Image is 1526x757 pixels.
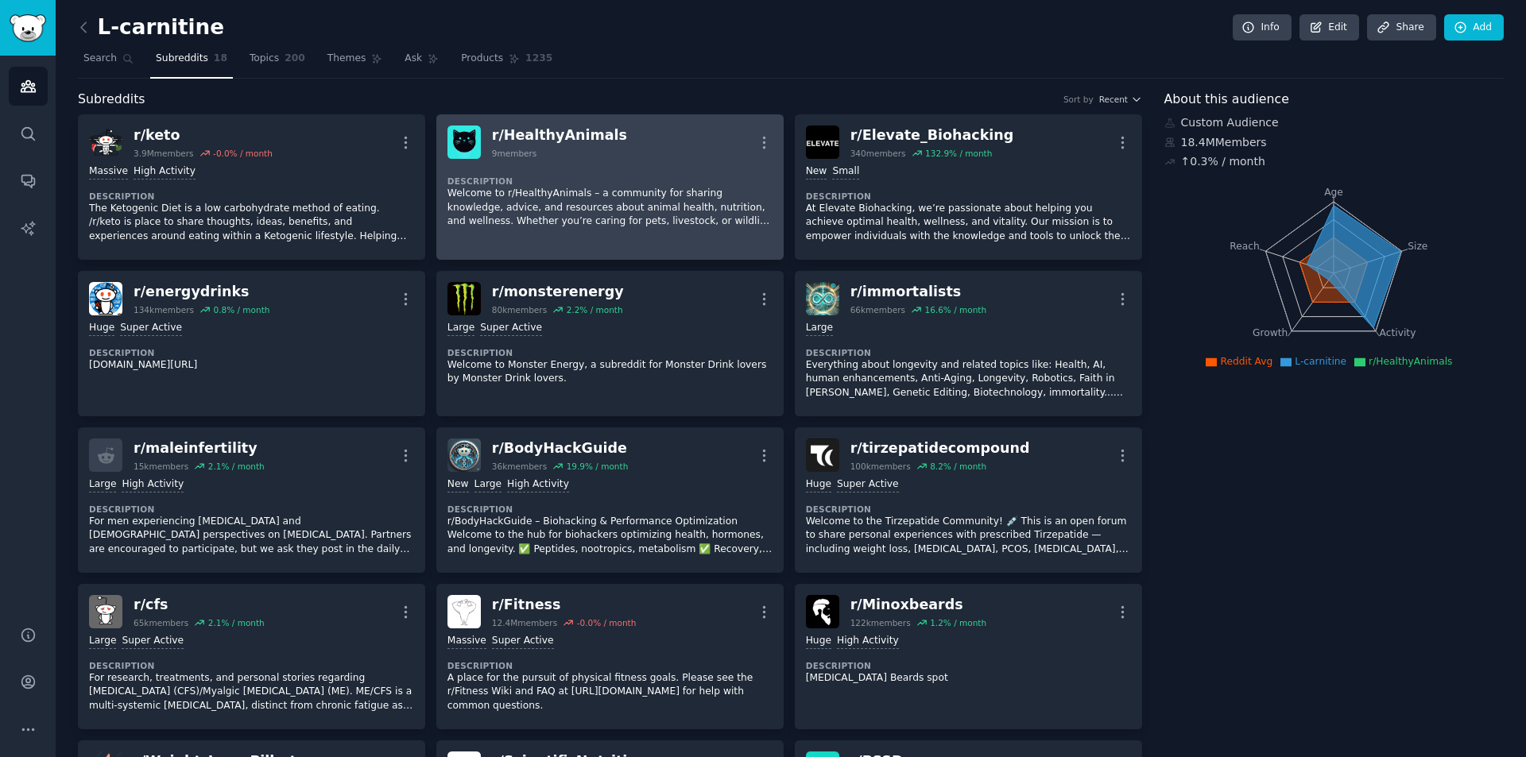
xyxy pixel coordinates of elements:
button: Recent [1099,94,1142,105]
img: cfs [89,595,122,628]
div: Huge [806,477,831,492]
div: Super Active [837,477,899,492]
span: Reddit Avg [1220,356,1272,367]
div: Large [89,477,116,492]
tspan: Reach [1230,240,1260,251]
div: 1.2 % / month [930,617,986,628]
div: 3.9M members [134,148,194,159]
a: monsterenergyr/monsterenergy80kmembers2.2% / monthLargeSuper ActiveDescriptionWelcome to Monster ... [436,271,784,416]
p: A place for the pursuit of physical fitness goals. Please see the r/Fitness Wiki and FAQ at [URL]... [447,671,773,713]
span: Topics [250,52,279,66]
img: GummySearch logo [10,14,46,42]
dt: Description [89,347,414,358]
a: r/maleinfertility15kmembers2.1% / monthLargeHigh ActivityDescriptionFor men experiencing [MEDICAL... [78,427,425,573]
a: cfsr/cfs65kmembers2.1% / monthLargeSuper ActiveDescriptionFor research, treatments, and personal ... [78,584,425,729]
span: Recent [1099,94,1128,105]
img: immortalists [806,282,839,315]
a: Elevate_Biohackingr/Elevate_Biohacking340members132.9% / monthNewSmallDescriptionAt Elevate Bioha... [795,114,1142,260]
img: Elevate_Biohacking [806,126,839,159]
a: Ask [399,46,444,79]
tspan: Size [1408,240,1427,251]
p: Welcome to r/HealthyAnimals – a community for sharing knowledge, advice, and resources about anim... [447,187,773,229]
p: [DOMAIN_NAME][URL] [89,358,414,373]
div: Sort by [1063,94,1094,105]
div: Super Active [122,634,184,649]
div: 36k members [492,461,547,472]
div: Large [89,634,116,649]
p: For research, treatments, and personal stories regarding [MEDICAL_DATA] (CFS)/Myalgic [MEDICAL_DA... [89,671,414,713]
dt: Description [806,660,1131,671]
img: tirzepatidecompound [806,438,839,472]
div: 122k members [850,617,911,628]
div: High Activity [122,477,184,492]
div: 18.4M Members [1164,134,1505,151]
span: r/HealthyAnimals [1369,356,1452,367]
p: For men experiencing [MEDICAL_DATA] and [DEMOGRAPHIC_DATA] perspectives on [MEDICAL_DATA]. Partne... [89,515,414,557]
div: 12.4M members [492,617,557,628]
a: ketor/keto3.9Mmembers-0.0% / monthMassiveHigh ActivityDescriptionThe Ketogenic Diet is a low carb... [78,114,425,260]
a: tirzepatidecompoundr/tirzepatidecompound100kmembers8.2% / monthHugeSuper ActiveDescriptionWelcome... [795,427,1142,573]
a: Subreddits18 [150,46,233,79]
span: 200 [285,52,305,66]
div: Super Active [492,634,554,649]
dt: Description [806,504,1131,515]
span: 18 [214,52,227,66]
p: Welcome to Monster Energy, a subreddit for Monster Drink lovers by Monster Drink lovers. [447,358,773,386]
div: 66k members [850,304,905,315]
div: 132.9 % / month [925,148,992,159]
div: r/ monsterenergy [492,282,624,302]
div: 80k members [492,304,547,315]
div: 2.1 % / month [208,461,265,472]
p: The Ketogenic Diet is a low carbohydrate method of eating. /r/keto is place to share thoughts, id... [89,202,414,244]
div: 8.2 % / month [930,461,986,472]
div: r/ Fitness [492,595,637,615]
div: r/ BodyHackGuide [492,438,628,458]
div: 65k members [134,617,188,628]
img: Fitness [447,595,481,628]
div: r/ cfs [134,595,265,615]
div: Super Active [480,321,542,336]
dt: Description [89,504,414,515]
span: Subreddits [156,52,208,66]
dt: Description [447,660,773,671]
div: -0.0 % / month [577,617,637,628]
div: New [447,477,469,492]
div: High Activity [837,634,899,649]
a: Info [1233,14,1292,41]
div: ↑ 0.3 % / month [1181,153,1265,170]
dt: Description [89,191,414,202]
p: Welcome to the Tirzepatide Community! 💉 This is an open forum to share personal experiences with ... [806,515,1131,557]
div: 100k members [850,461,911,472]
div: 19.9 % / month [567,461,629,472]
p: Everything about longevity and related topics like: Health, AI, human enhancements, Anti-Aging, L... [806,358,1131,400]
tspan: Growth [1253,327,1288,338]
a: energydrinksr/energydrinks134kmembers0.8% / monthHugeSuper ActiveDescription[DOMAIN_NAME][URL] [78,271,425,416]
tspan: Activity [1379,327,1416,338]
div: Large [447,321,474,336]
div: New [806,164,827,180]
div: Super Active [120,321,182,336]
span: Products [461,52,503,66]
div: Massive [447,634,486,649]
div: High Activity [507,477,569,492]
span: Ask [405,52,422,66]
img: Minoxbeards [806,595,839,628]
div: -0.0 % / month [213,148,273,159]
p: r/BodyHackGuide – Biohacking & Performance Optimization Welcome to the hub for biohackers optimiz... [447,515,773,557]
a: Add [1444,14,1504,41]
h2: L-carnitine [78,15,224,41]
div: r/ Minoxbeards [850,595,986,615]
a: Minoxbeardsr/Minoxbeards122kmembers1.2% / monthHugeHigh ActivityDescription[MEDICAL_DATA] Beards ... [795,584,1142,729]
a: Share [1367,14,1435,41]
div: r/ Elevate_Biohacking [850,126,1014,145]
dt: Description [806,191,1131,202]
dt: Description [89,660,414,671]
div: r/ HealthyAnimals [492,126,627,145]
div: r/ energydrinks [134,282,269,302]
div: 340 members [850,148,906,159]
dt: Description [447,176,773,187]
a: Search [78,46,139,79]
div: Massive [89,164,128,180]
div: r/ immortalists [850,282,986,302]
dt: Description [447,504,773,515]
